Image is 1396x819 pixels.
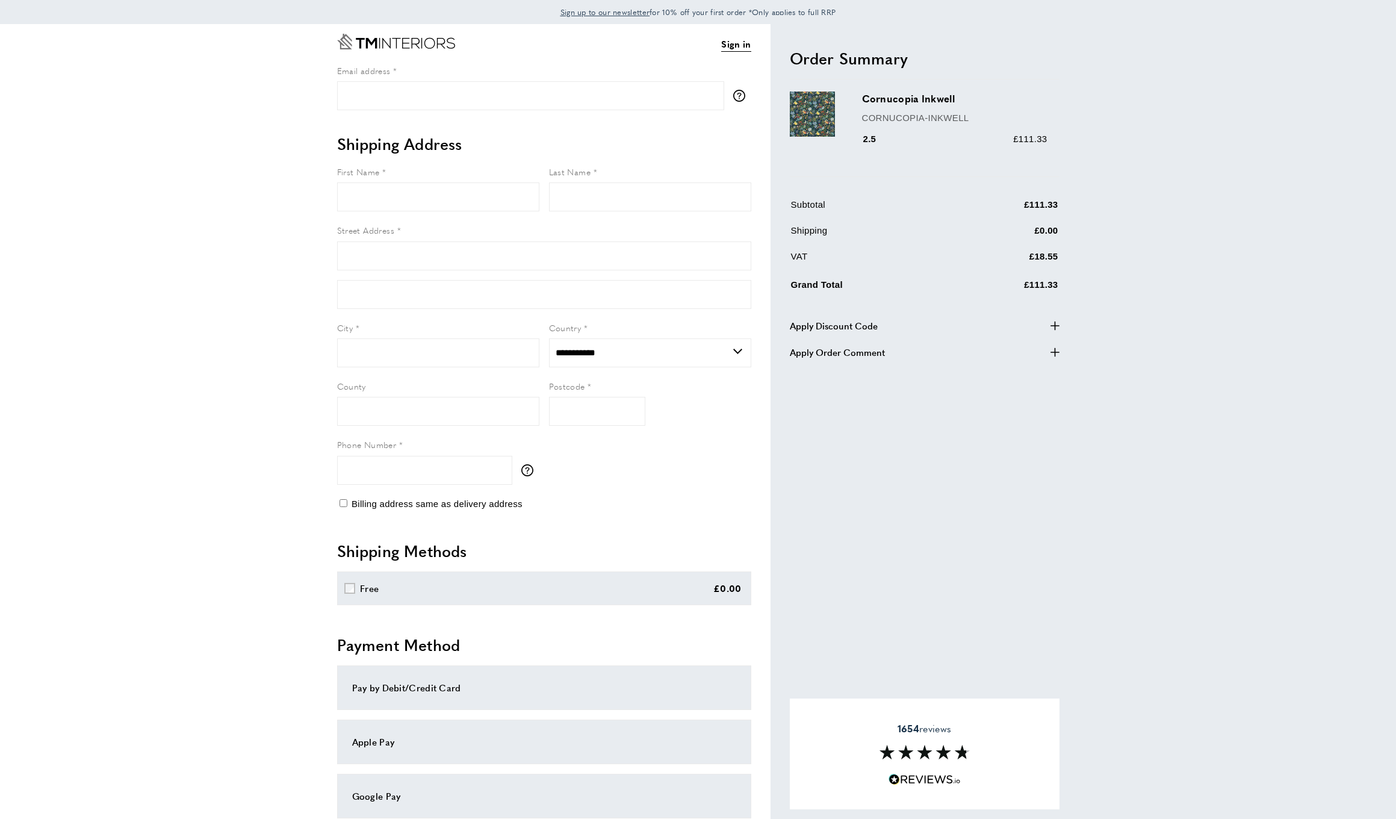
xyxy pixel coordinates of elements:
td: £111.33 [953,198,1058,221]
span: Sign up to our newsletter [560,7,650,17]
div: Google Pay [352,789,736,803]
td: Shipping [791,223,952,247]
p: CORNUCOPIA-INKWELL [862,111,1047,125]
span: City [337,322,353,334]
td: VAT [791,249,952,273]
a: Sign in [721,37,751,52]
a: Sign up to our newsletter [560,6,650,18]
img: Reviews section [879,745,970,759]
td: £111.33 [953,275,1058,301]
td: Grand Total [791,275,952,301]
img: Cornucopia Inkwell [790,92,835,137]
img: Reviews.io 5 stars [889,774,961,785]
span: Billing address same as delivery address [352,499,523,509]
span: Phone Number [337,438,397,450]
span: County [337,380,366,392]
span: Apply Order Comment [790,345,885,360]
div: Apple Pay [352,735,736,749]
span: Apply Discount Code [790,319,878,333]
span: First Name [337,166,380,178]
span: reviews [898,723,951,735]
td: Subtotal [791,198,952,221]
h2: Order Summary [790,48,1059,69]
button: More information [521,464,539,476]
td: £0.00 [953,223,1058,247]
strong: 1654 [898,721,919,735]
span: Last Name [549,166,591,178]
span: £111.33 [1013,134,1047,144]
input: Billing address same as delivery address [340,499,347,507]
span: Country [549,322,582,334]
span: Postcode [549,380,585,392]
span: Email address [337,64,391,76]
button: More information [733,90,751,102]
div: Free [360,581,379,596]
h3: Cornucopia Inkwell [862,92,1047,105]
span: for 10% off your first order *Only applies to full RRP [560,7,836,17]
a: Go to Home page [337,34,455,49]
div: 2.5 [862,132,893,146]
div: £0.00 [713,581,742,596]
h2: Shipping Methods [337,540,751,562]
span: Street Address [337,224,395,236]
h2: Shipping Address [337,133,751,155]
div: Pay by Debit/Credit Card [352,680,736,695]
h2: Payment Method [337,634,751,656]
td: £18.55 [953,249,1058,273]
